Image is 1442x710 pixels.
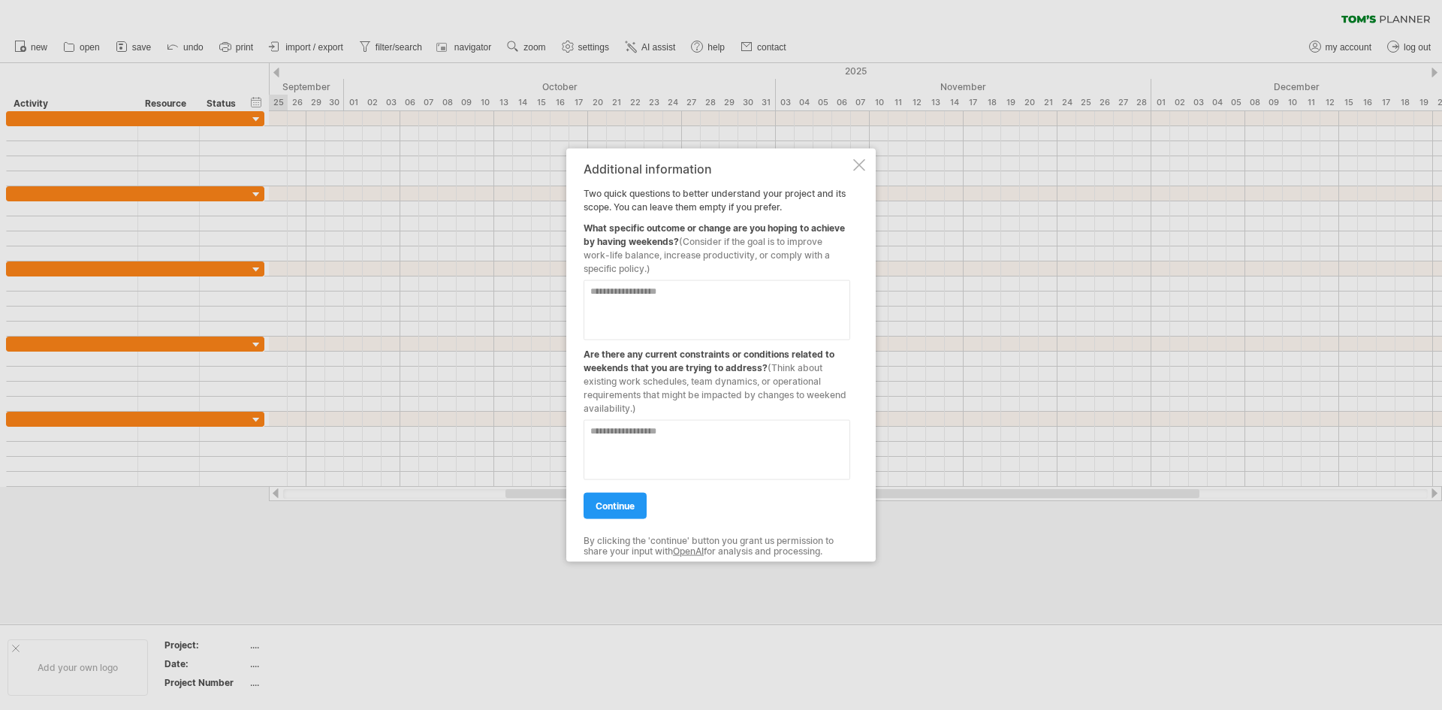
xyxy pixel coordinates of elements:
div: Additional information [584,162,850,175]
div: Two quick questions to better understand your project and its scope. You can leave them empty if ... [584,162,850,548]
a: continue [584,492,647,518]
div: Are there any current constraints or conditions related to weekends that you are trying to address? [584,340,850,415]
span: continue [596,500,635,511]
div: By clicking the 'continue' button you grant us permission to share your input with for analysis a... [584,535,850,557]
div: What specific outcome or change are you hoping to achieve by having weekends? [584,213,850,275]
a: OpenAI [673,545,704,557]
span: (Consider if the goal is to improve work-life balance, increase productivity, or comply with a sp... [584,235,830,273]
